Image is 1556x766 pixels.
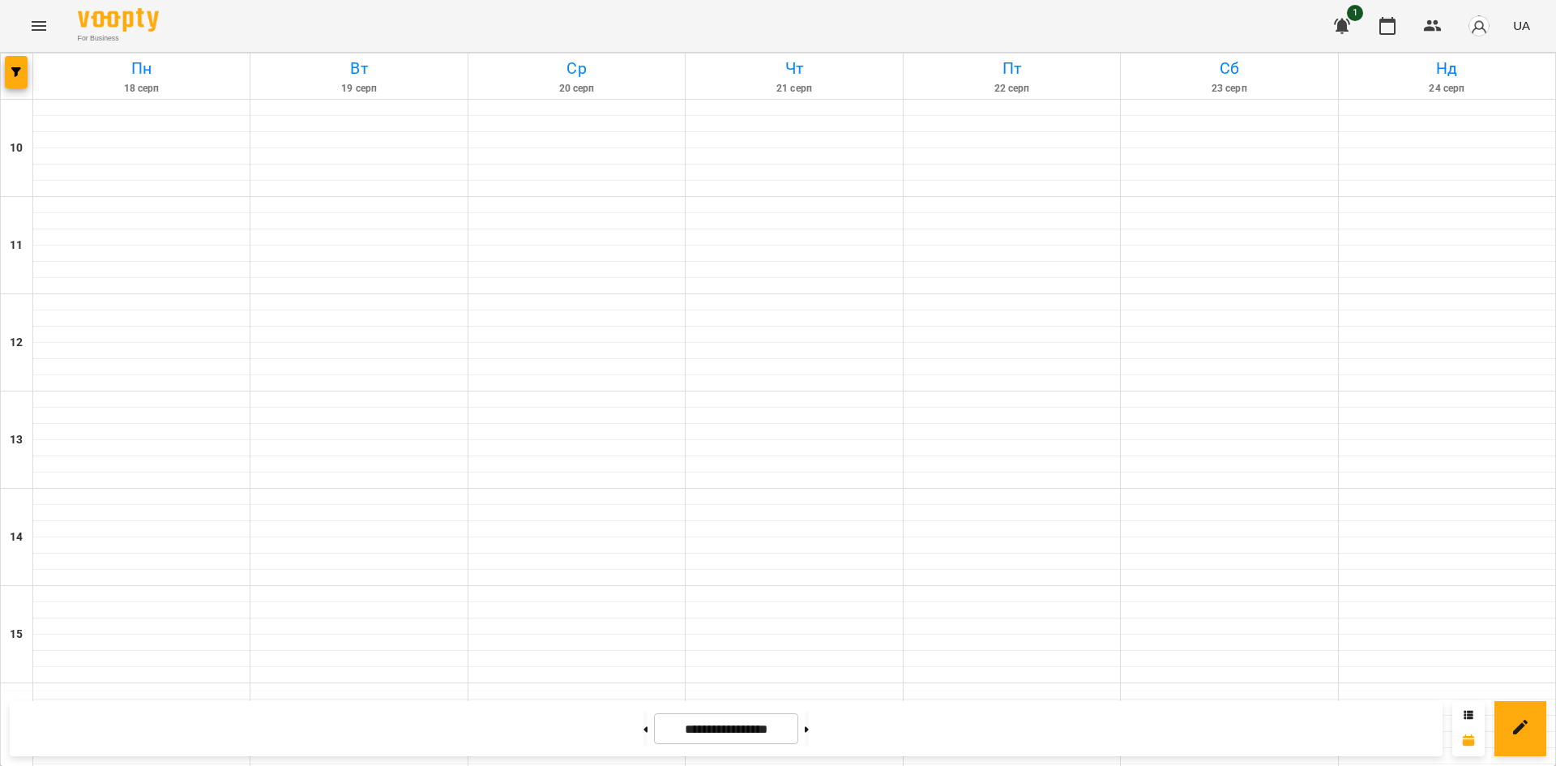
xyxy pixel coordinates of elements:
h6: 21 серп [688,81,900,96]
h6: Вт [253,56,464,81]
img: avatar_s.png [1468,15,1490,37]
h6: 12 [10,334,23,352]
h6: 13 [10,431,23,449]
button: UA [1507,11,1537,41]
img: Voopty Logo [78,8,159,32]
h6: 24 серп [1341,81,1553,96]
h6: 22 серп [906,81,1118,96]
span: 1 [1347,5,1363,21]
h6: Пт [906,56,1118,81]
h6: 10 [10,139,23,157]
h6: Сб [1123,56,1335,81]
h6: 15 [10,626,23,644]
button: Menu [19,6,58,45]
h6: Ср [471,56,682,81]
h6: Чт [688,56,900,81]
h6: Нд [1341,56,1553,81]
span: UA [1513,17,1530,34]
h6: 14 [10,528,23,546]
span: For Business [78,33,159,44]
h6: 11 [10,237,23,255]
h6: 20 серп [471,81,682,96]
h6: 18 серп [36,81,247,96]
h6: 23 серп [1123,81,1335,96]
h6: Пн [36,56,247,81]
h6: 19 серп [253,81,464,96]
